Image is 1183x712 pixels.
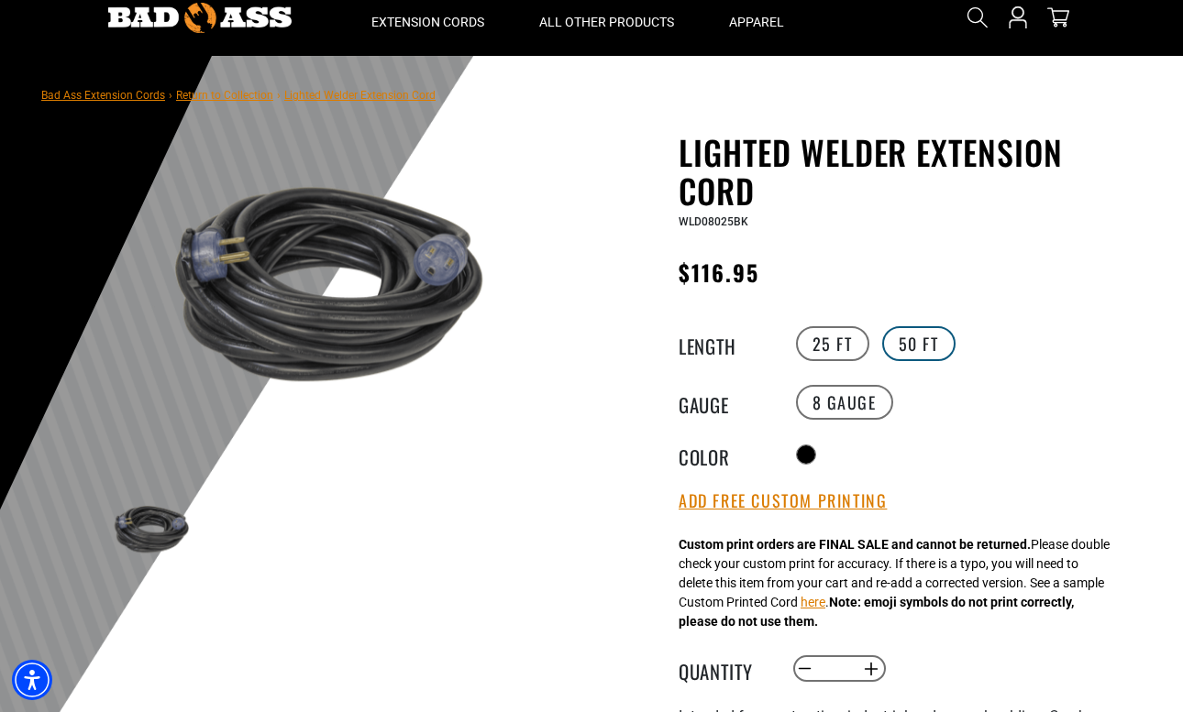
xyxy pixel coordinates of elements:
span: All Other Products [539,14,674,30]
span: › [169,89,172,102]
img: black [95,137,537,431]
button: Add Free Custom Printing [679,491,887,511]
a: Return to Collection [176,89,273,102]
legend: Gauge [679,390,770,414]
nav: breadcrumbs [41,83,436,105]
label: 25 FT [796,326,869,361]
img: black [95,494,202,564]
legend: Color [679,443,770,466]
span: › [277,89,281,102]
h1: Lighted Welder Extension Cord [679,133,1128,210]
img: Bad Ass Extension Cords [108,3,292,33]
a: cart [1044,6,1073,28]
strong: Note: emoji symbols do not print correctly, please do not use them. [679,595,1074,629]
div: Accessibility Menu [12,660,52,700]
span: Lighted Welder Extension Cord [284,89,436,102]
span: $116.95 [679,256,760,289]
label: 8 Gauge [796,385,893,420]
div: Please double check your custom print for accuracy. If there is a typo, you will need to delete t... [679,535,1110,631]
legend: Length [679,332,770,356]
label: 50 FT [882,326,956,361]
span: WLD08025BK [679,215,748,228]
label: Quantity [679,657,770,681]
summary: Search [963,3,992,32]
a: Bad Ass Extension Cords [41,89,165,102]
span: Apparel [729,14,784,30]
strong: Custom print orders are FINAL SALE and cannot be returned. [679,537,1031,552]
span: Extension Cords [371,14,484,30]
button: here [801,593,825,612]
